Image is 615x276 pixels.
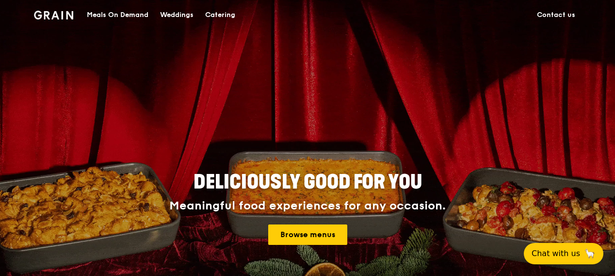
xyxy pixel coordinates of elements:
img: Grain [34,11,73,19]
a: Contact us [531,0,581,30]
a: Weddings [154,0,199,30]
div: Weddings [160,0,194,30]
span: Chat with us [532,248,580,259]
div: Catering [205,0,235,30]
div: Meals On Demand [87,0,148,30]
button: Chat with us🦙 [524,243,603,264]
a: Browse menus [268,224,347,245]
span: 🦙 [584,248,596,259]
a: Catering [199,0,241,30]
